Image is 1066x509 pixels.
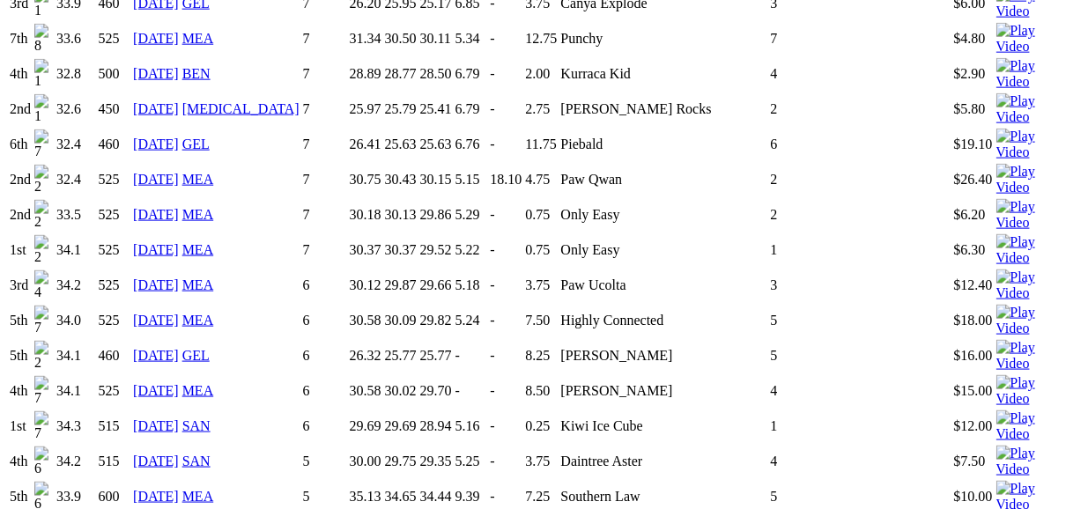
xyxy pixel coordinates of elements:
a: [DATE] [133,101,179,116]
td: 25.97 [348,92,381,126]
td: 2 [769,92,860,126]
td: $7.50 [953,445,994,478]
a: MEA [182,313,214,328]
td: 30.00 [348,445,381,478]
td: 0.25 [524,409,558,443]
td: - [454,339,487,373]
a: [DATE] [133,418,179,433]
td: 29.75 [383,445,417,478]
td: 30.50 [383,22,417,55]
img: Play Video [996,23,1057,55]
td: 6th [9,128,32,161]
img: Play Video [996,164,1057,195]
td: 26.41 [348,128,381,161]
td: 6 [769,128,860,161]
td: 4th [9,445,32,478]
img: 1 [34,59,53,89]
td: 29.35 [418,445,452,478]
td: 7.50 [524,304,558,337]
td: 30.18 [348,198,381,232]
a: SAN [182,454,211,468]
a: MEA [182,489,214,504]
td: 5.25 [454,445,487,478]
td: 2 [769,163,860,196]
td: 28.89 [348,57,381,91]
a: [DATE] [133,242,179,257]
td: 6 [302,339,347,373]
td: 30.13 [383,198,417,232]
td: 30.02 [383,374,417,408]
td: 1st [9,233,32,267]
a: [DATE] [133,31,179,46]
td: 34.2 [56,269,96,302]
td: 25.41 [418,92,452,126]
a: MEA [182,242,214,257]
td: 3.75 [524,269,558,302]
td: 2nd [9,163,32,196]
td: 26.32 [348,339,381,373]
td: 3rd [9,269,32,302]
td: - [489,22,522,55]
td: Highly Connected [559,304,767,337]
td: 4th [9,57,32,91]
td: 30.37 [383,233,417,267]
a: [MEDICAL_DATA] [182,101,300,116]
td: 7 [302,163,347,196]
td: 29.87 [383,269,417,302]
a: [DATE] [133,172,179,187]
td: 11.75 [524,128,558,161]
td: 5.15 [454,163,487,196]
img: Play Video [996,129,1057,160]
td: 28.77 [383,57,417,91]
td: 29.86 [418,198,452,232]
td: 5.16 [454,409,487,443]
td: $15.00 [953,374,994,408]
img: Play Video [996,269,1057,301]
a: [DATE] [133,383,179,398]
td: 7th [9,22,32,55]
td: 32.4 [56,128,96,161]
a: Watch Replay on Watchdog [996,391,1057,406]
td: 29.69 [348,409,381,443]
a: MEA [182,383,214,398]
td: [PERSON_NAME] Rocks [559,92,767,126]
td: - [489,304,522,337]
a: Watch Replay on Watchdog [996,250,1057,265]
td: 30.75 [348,163,381,196]
td: 25.77 [383,339,417,373]
a: [DATE] [133,313,179,328]
td: 32.8 [56,57,96,91]
img: 4 [34,270,53,300]
a: [DATE] [133,66,179,81]
a: Watch Replay on Watchdog [996,109,1057,124]
td: 7 [769,22,860,55]
td: 31.34 [348,22,381,55]
td: $16.00 [953,339,994,373]
td: 525 [98,198,131,232]
img: 7 [34,129,53,159]
td: - [489,233,522,267]
td: $19.10 [953,128,994,161]
td: 5.34 [454,22,487,55]
td: 525 [98,233,131,267]
td: 5 [769,304,860,337]
td: 29.69 [383,409,417,443]
td: 5 [302,445,347,478]
td: 28.50 [418,57,452,91]
td: 29.70 [418,374,452,408]
td: - [489,409,522,443]
td: Daintree Aster [559,445,767,478]
td: 450 [98,92,131,126]
a: [DATE] [133,454,179,468]
td: 5th [9,304,32,337]
img: 8 [34,24,53,54]
td: - [489,128,522,161]
td: 8.25 [524,339,558,373]
td: 30.09 [383,304,417,337]
td: 5.29 [454,198,487,232]
td: 30.58 [348,374,381,408]
td: 7 [302,198,347,232]
img: 2 [34,235,53,265]
td: $12.00 [953,409,994,443]
td: $5.80 [953,92,994,126]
